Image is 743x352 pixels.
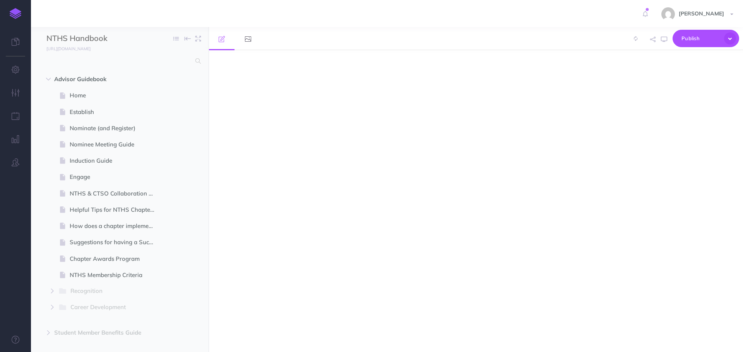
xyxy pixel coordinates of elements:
[70,270,162,280] span: NTHS Membership Criteria
[70,91,162,100] span: Home
[70,303,151,313] span: Career Development
[673,30,739,47] button: Publish
[46,54,191,68] input: Search
[70,286,151,296] span: Recognition
[70,238,162,247] span: Suggestions for having a Successful Chapter
[54,328,152,337] span: Student Member Benefits Guide
[46,33,137,44] input: Documentation Name
[70,221,162,231] span: How does a chapter implement the Core Four Objectives?
[31,44,98,52] a: [URL][DOMAIN_NAME]
[70,107,162,117] span: Establish
[70,205,162,214] span: Helpful Tips for NTHS Chapter Officers
[661,7,675,21] img: e15ca27c081d2886606c458bc858b488.jpg
[70,254,162,264] span: Chapter Awards Program
[54,75,152,84] span: Advisor Guidebook
[681,32,720,44] span: Publish
[70,189,162,198] span: NTHS & CTSO Collaboration Guide
[70,172,162,182] span: Engage
[675,10,728,17] span: [PERSON_NAME]
[46,46,91,51] small: [URL][DOMAIN_NAME]
[10,8,21,19] img: logo-mark.svg
[70,140,162,149] span: Nominee Meeting Guide
[70,156,162,165] span: Induction Guide
[70,124,162,133] span: Nominate (and Register)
